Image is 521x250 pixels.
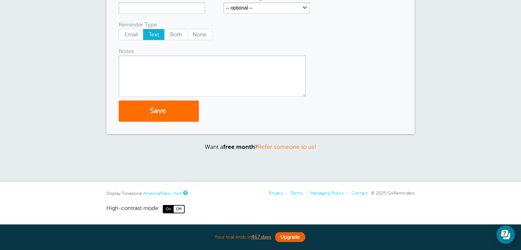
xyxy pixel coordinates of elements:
iframe: Resource center [496,225,515,244]
span: Both [165,29,187,40]
button: Save [119,100,199,122]
strong: free month [223,144,255,150]
p: Want a ? [106,143,415,150]
a: Refer someone to us! [258,144,316,150]
label: Notes [119,48,134,54]
span: © 2025 GoReminders [371,191,415,195]
span: High-contrast mode: [106,205,160,213]
label: Reminder Type [119,22,157,27]
a: America/New_York [143,191,182,196]
label: Both [164,29,187,40]
div: Your trial ends in . [106,231,415,244]
span: Text [143,29,164,40]
li: | [302,191,307,196]
label: Text [143,29,165,40]
label: Email [119,29,143,40]
a: Terms [290,191,302,195]
label: -- optional -- [226,5,252,11]
span: On [163,206,174,212]
label: None [187,29,212,40]
span: Off [174,206,184,212]
button: -- optional -- [224,2,310,14]
li: | [283,191,287,196]
a: 467 days [251,234,271,240]
div: Display Timezone: [106,191,187,196]
li: | [344,191,348,196]
a: This is the timezone being used to display dates and times to you on this device. Click the timez... [183,191,187,195]
a: Privacy [269,191,283,195]
a: High-contrast mode: On Off [106,205,415,213]
a: Upgrade [275,232,305,242]
a: Contact [351,191,368,195]
a: Messaging Policy [310,191,344,195]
